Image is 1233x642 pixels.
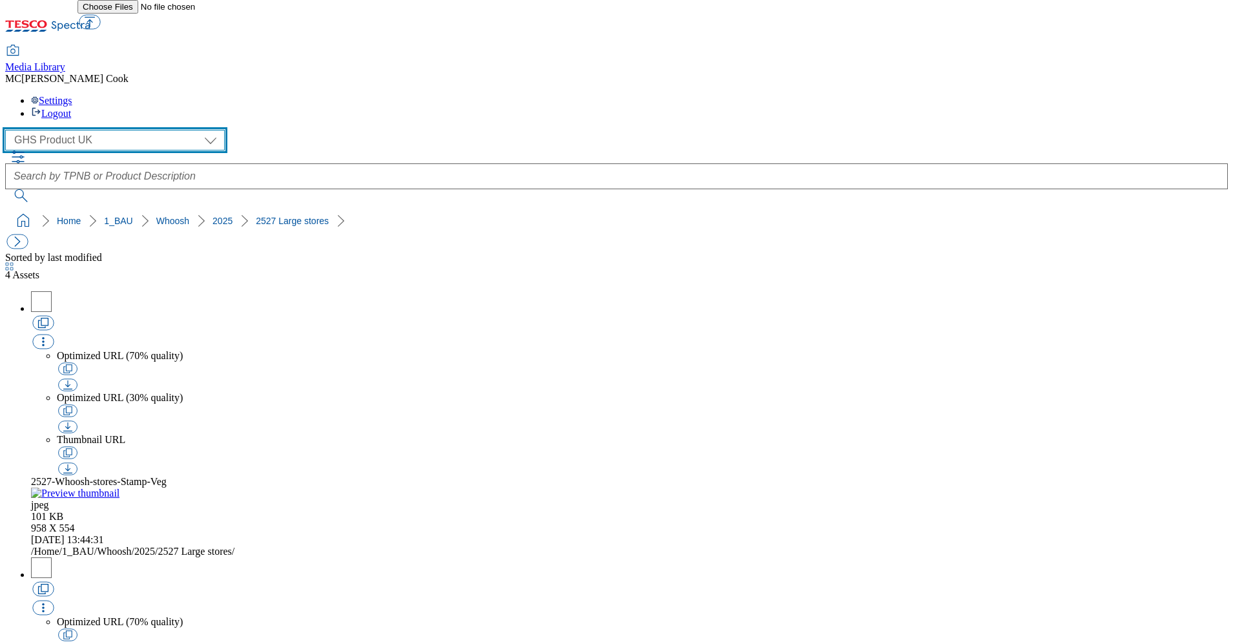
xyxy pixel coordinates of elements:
[31,488,119,499] img: Preview thumbnail
[31,499,49,510] span: Type
[212,216,233,226] a: 2025
[5,46,65,73] a: Media Library
[31,476,167,487] span: 2527-Whoosh-stores-Stamp-Veg
[31,488,1228,499] a: Preview thumbnail
[104,216,132,226] a: 1_BAU
[5,163,1228,189] input: Search by TPNB or Product Description
[57,392,183,403] span: Optimized URL (30% quality)
[21,73,129,84] span: [PERSON_NAME] Cook
[5,269,39,280] span: Assets
[31,511,63,522] span: Size
[5,73,21,84] span: MC
[31,534,1228,546] div: Last Modified
[57,350,183,361] span: Optimized URL (70% quality)
[31,95,72,106] a: Settings
[57,616,183,627] span: Optimized URL (70% quality)
[31,523,75,533] span: Resolution
[256,216,329,226] a: 2527 Large stores
[31,108,71,119] a: Logout
[13,211,34,231] a: home
[57,434,125,445] span: Thumbnail URL
[31,546,1228,557] div: /1_BAU/Whoosh/2025/2527 Large stores/
[5,61,65,72] span: Media Library
[156,216,189,226] a: Whoosh
[5,209,1228,233] nav: breadcrumb
[5,252,102,263] span: Sorted by last modified
[57,216,81,226] a: Home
